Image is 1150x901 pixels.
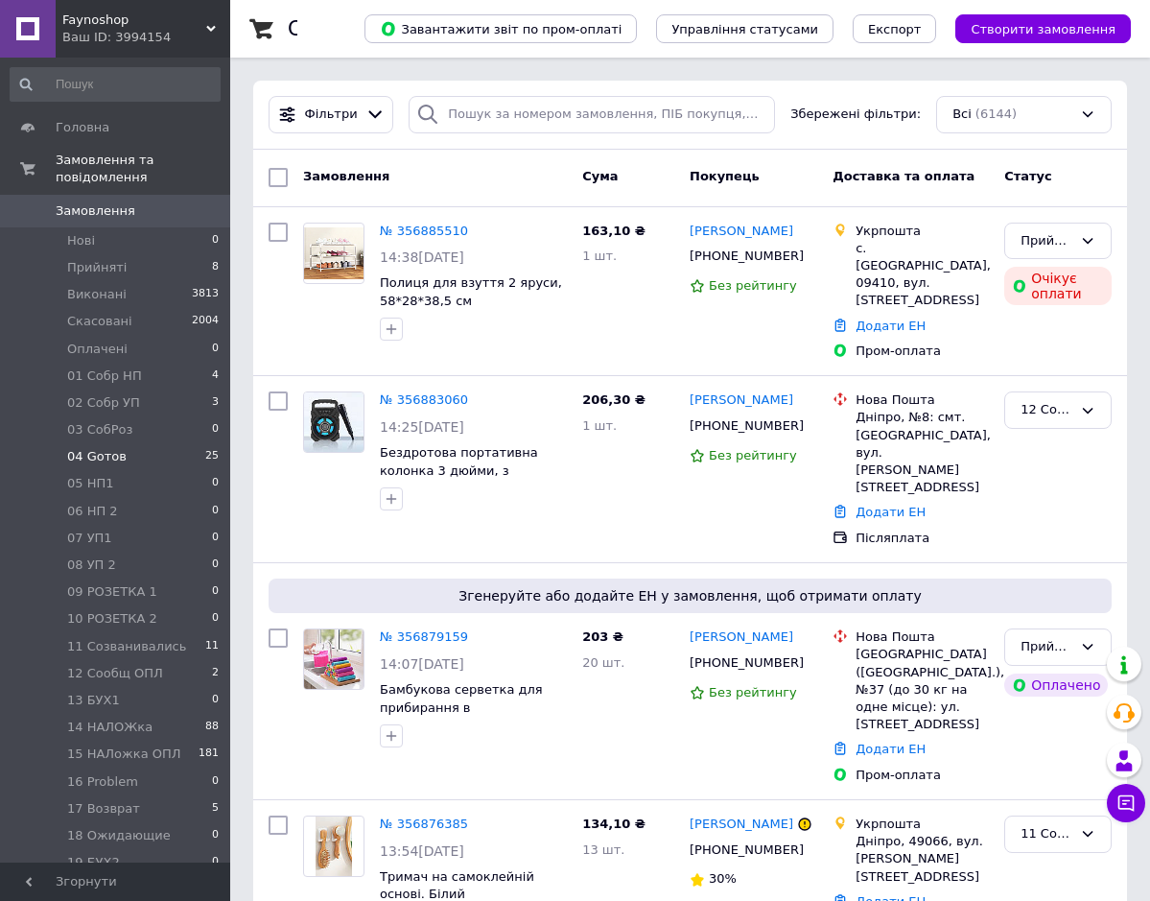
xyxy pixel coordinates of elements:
[856,223,989,240] div: Укрпошта
[582,418,617,433] span: 1 шт.
[975,107,1017,121] span: (6144)
[67,448,127,465] span: 04 Gотов
[199,746,219,763] span: 181
[303,816,364,877] a: Фото товару
[856,833,989,886] div: Дніпро, 49066, вул. [PERSON_NAME][STREET_ADDRESS]
[856,628,989,646] div: Нова Пошта
[67,800,140,818] span: 17 Возврат
[856,742,926,756] a: Додати ЕН
[380,249,464,265] span: 14:38[DATE]
[212,827,219,844] span: 0
[380,392,468,407] a: № 356883060
[212,232,219,249] span: 0
[288,17,482,40] h1: Список замовлень
[62,12,206,29] span: Faynoshop
[67,368,142,385] span: 01 Собр НП
[582,655,624,670] span: 20 шт.
[582,392,645,407] span: 206,30 ₴
[303,223,364,284] a: Фото товару
[380,445,552,513] a: Бездротова портативна колонка 3 дюйми, з мікрофоном, портативний сабвуфер із ручкою
[67,746,181,763] span: 15 НАЛожка ОПЛ
[790,106,921,124] span: Збережені фільтри:
[303,169,389,183] span: Замовлення
[205,448,219,465] span: 25
[1004,169,1052,183] span: Статус
[212,368,219,385] span: 4
[62,29,230,46] div: Ваш ID: 3994154
[67,827,171,844] span: 18 Ожидающие
[690,249,804,263] span: [PHONE_NUMBER]
[868,22,922,36] span: Експорт
[304,629,364,689] img: Фото товару
[582,249,617,263] span: 1 шт.
[856,319,926,333] a: Додати ЕН
[690,223,793,241] a: [PERSON_NAME]
[67,692,120,709] span: 13 БУХ1
[67,421,132,439] span: 03 СобРоз
[856,767,989,784] div: Пром-оплата
[380,224,468,238] a: № 356885510
[192,313,219,330] span: 2004
[212,692,219,709] span: 0
[856,343,989,360] div: Пром-оплата
[212,557,219,574] span: 0
[212,503,219,520] span: 0
[305,106,358,124] span: Фільтри
[409,96,775,133] input: Пошук за номером замовлення, ПІБ покупця, номером телефону, Email, номером накладної
[67,638,186,655] span: 11 Созванивались
[212,665,219,682] span: 2
[67,394,140,412] span: 02 Собр УП
[303,628,364,690] a: Фото товару
[856,240,989,310] div: с. [GEOGRAPHIC_DATA], 09410, вул. [STREET_ADDRESS]
[67,583,157,601] span: 09 РОЗЕТКА 1
[67,503,118,520] span: 06 НП 2
[212,854,219,871] span: 0
[955,14,1131,43] button: Створити замовлення
[212,421,219,439] span: 0
[67,475,114,492] span: 05 НП1
[205,638,219,655] span: 11
[212,259,219,276] span: 8
[1107,784,1145,822] button: Чат з покупцем
[690,391,793,410] a: [PERSON_NAME]
[67,610,157,628] span: 10 РОЗЕТКА 2
[380,656,464,672] span: 14:07[DATE]
[709,278,797,293] span: Без рейтингу
[380,275,562,308] a: Полиця для взуття 2 яруси, 58*28*38,5 см
[690,628,793,647] a: [PERSON_NAME]
[67,232,95,249] span: Нові
[212,530,219,547] span: 0
[1004,674,1108,697] div: Оплачено
[212,475,219,492] span: 0
[10,67,221,102] input: Пошук
[56,119,109,136] span: Головна
[212,610,219,628] span: 0
[1021,637,1072,657] div: Прийнято
[67,530,112,547] span: 07 УП1
[1021,824,1072,844] div: 11 Созванивались
[212,341,219,358] span: 0
[380,629,468,644] a: № 356879159
[582,817,645,831] span: 134,10 ₴
[67,854,120,871] span: 19 БУХ2
[1021,231,1072,251] div: Прийнято
[856,391,989,409] div: Нова Пошта
[936,21,1131,36] a: Створити замовлення
[380,682,543,750] span: Бамбукова серветка для прибирання в індивідуальній упаковці, 18x23 см, Файношоп
[690,169,760,183] span: Покупець
[67,313,132,330] span: Скасовані
[690,842,804,857] span: [PHONE_NUMBER]
[856,409,989,496] div: Дніпро, №8: смт. [GEOGRAPHIC_DATA], вул. [PERSON_NAME][STREET_ADDRESS]
[303,391,364,453] a: Фото товару
[971,22,1115,36] span: Створити замовлення
[212,773,219,791] span: 0
[364,14,637,43] button: Завантажити звіт по пром-оплаті
[709,685,797,699] span: Без рейтингу
[853,14,937,43] button: Експорт
[67,341,128,358] span: Оплачені
[582,224,645,238] span: 163,10 ₴
[212,394,219,412] span: 3
[709,448,797,462] span: Без рейтингу
[67,259,127,276] span: Прийняті
[856,646,989,733] div: [GEOGRAPHIC_DATA] ([GEOGRAPHIC_DATA].), №37 (до 30 кг на одне місце): ул. [STREET_ADDRESS]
